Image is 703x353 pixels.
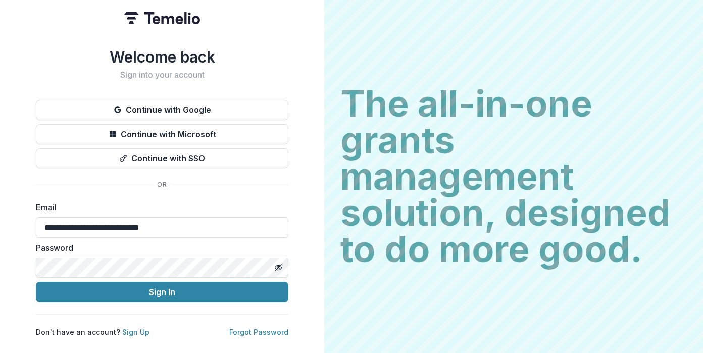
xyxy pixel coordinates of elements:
[36,148,288,168] button: Continue with SSO
[124,12,200,24] img: Temelio
[36,242,282,254] label: Password
[229,328,288,336] a: Forgot Password
[270,260,286,276] button: Toggle password visibility
[36,124,288,144] button: Continue with Microsoft
[36,327,149,337] p: Don't have an account?
[36,282,288,302] button: Sign In
[36,70,288,80] h2: Sign into your account
[122,328,149,336] a: Sign Up
[36,48,288,66] h1: Welcome back
[36,201,282,213] label: Email
[36,100,288,120] button: Continue with Google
